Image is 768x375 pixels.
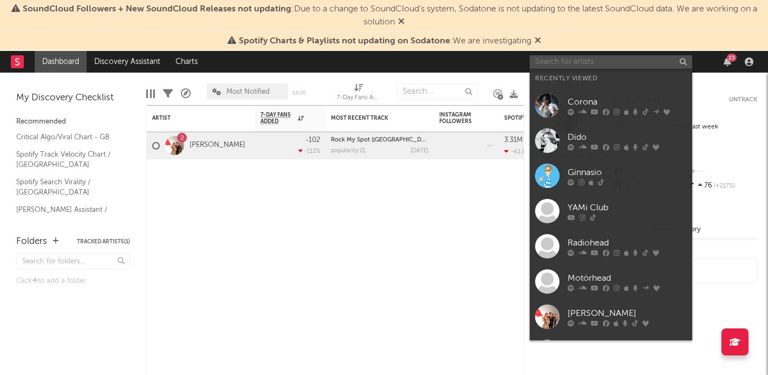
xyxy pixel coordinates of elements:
div: [DATE] [411,148,428,154]
input: Search for artists [530,55,692,69]
div: Motörhead [568,271,687,285]
div: Filters [163,78,173,109]
div: Edit Columns [146,78,155,109]
span: Dismiss [398,18,405,27]
a: Corona [530,88,692,123]
div: Spotify Monthly Listeners [504,115,585,121]
a: Dashboard [35,51,87,73]
div: -102 [305,137,320,144]
span: : Due to a change to SoundCloud's system, Sodatone is not updating to the latest SoundCloud data.... [23,5,757,27]
a: [PERSON_NAME] [530,334,692,370]
div: Recommended [16,115,130,128]
div: 7-Day Fans Added (7-Day Fans Added) [337,78,380,109]
span: 7-Day Fans Added [261,112,295,125]
div: Radiohead [568,236,687,249]
input: Search... [396,83,478,100]
div: Dido [568,131,687,144]
button: Untrack [729,94,757,105]
div: -112 % [298,147,320,154]
a: [PERSON_NAME] [190,141,245,150]
div: Corona [568,95,687,108]
a: Critical Algo/Viral Chart - GB [16,131,119,143]
span: : We are investigating [239,37,531,46]
input: Search for folders... [16,254,130,269]
span: +217 % [712,183,735,189]
div: -- [685,165,757,179]
a: Ginnasio [530,158,692,193]
div: -61.8k [504,148,529,155]
span: SoundCloud Followers + New SoundCloud Releases not updating [23,5,291,14]
span: Dismiss [535,37,541,46]
div: Instagram Followers [439,112,477,125]
a: Spotify Search Virality / [GEOGRAPHIC_DATA] [16,176,119,198]
span: Spotify Charts & Playlists not updating on Sodatone [239,37,450,46]
div: Most Recent Track [331,115,412,121]
div: Ginnasio [568,166,687,179]
div: My Discovery Checklist [16,92,130,105]
a: Spotify Track Velocity Chart / [GEOGRAPHIC_DATA] [16,148,119,171]
div: Rock My Spot (Crevice Canyon) [331,137,428,143]
a: YAMi Club [530,193,692,229]
div: Click to add a folder. [16,275,130,288]
a: Discovery Assistant [87,51,168,73]
div: Artist [152,115,233,121]
a: Dido [530,123,692,158]
button: 23 [724,57,731,66]
div: YAMi Club [568,201,687,214]
div: A&R Pipeline [181,78,191,109]
a: Charts [168,51,205,73]
div: 7-Day Fans Added (7-Day Fans Added) [337,92,380,105]
div: popularity: 21 [331,148,366,154]
span: Most Notified [226,88,270,95]
button: Tracked Artists(1) [77,239,130,244]
div: Recently Viewed [535,72,687,85]
div: 3.31M [504,137,523,144]
button: Save [292,90,306,96]
a: Rock My Spot ([GEOGRAPHIC_DATA]) [331,137,436,143]
a: Radiohead [530,229,692,264]
a: [PERSON_NAME] Assistant / [GEOGRAPHIC_DATA] [16,204,119,226]
a: Motörhead [530,264,692,299]
a: [PERSON_NAME] [530,299,692,334]
div: 23 [727,54,737,62]
div: 76 [685,179,757,193]
div: [PERSON_NAME] [568,307,687,320]
div: Folders [16,235,47,248]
